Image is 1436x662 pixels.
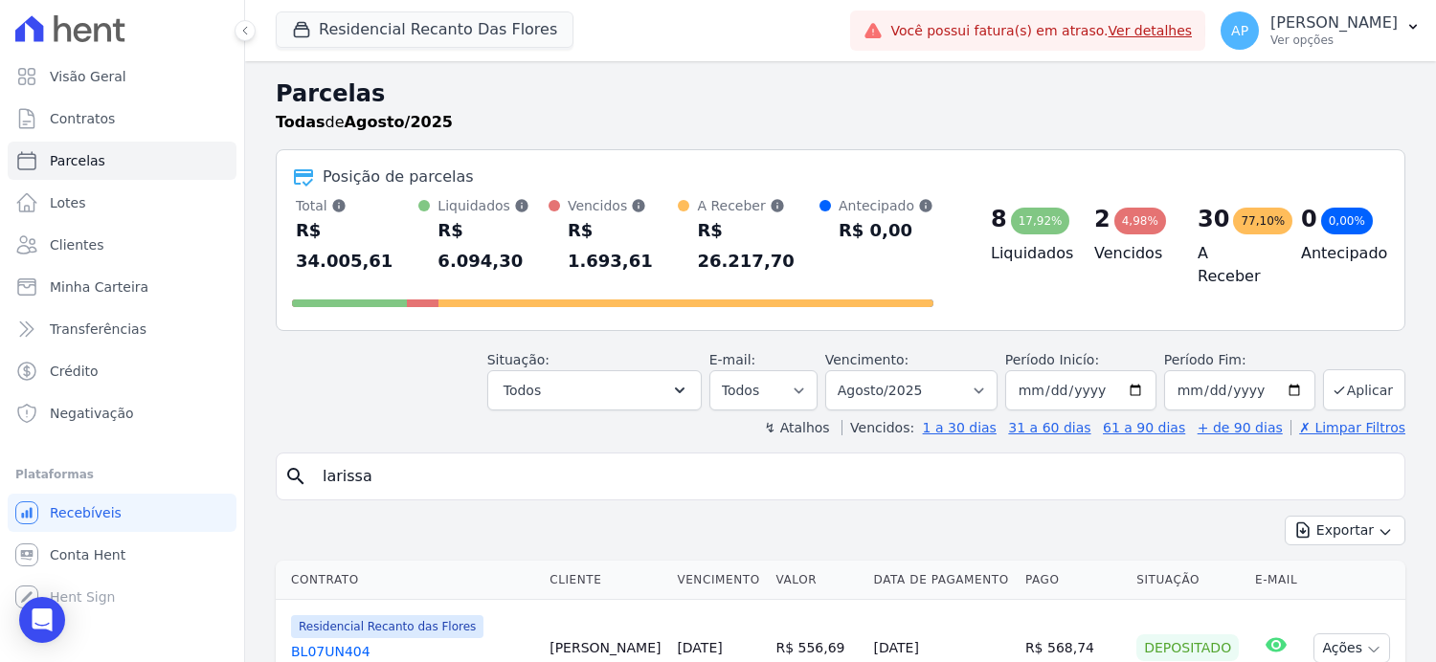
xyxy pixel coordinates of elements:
div: 17,92% [1011,208,1070,234]
div: 8 [991,204,1007,234]
a: Conta Hent [8,536,236,574]
label: Período Inicío: [1005,352,1099,367]
button: Todos [487,370,702,410]
th: Pago [1018,561,1129,600]
div: Antecipado [839,196,933,215]
a: Lotes [8,184,236,222]
a: Transferências [8,310,236,348]
h4: Vencidos [1094,242,1167,265]
div: Liquidados [438,196,549,215]
span: AP [1231,24,1248,37]
th: Data de Pagamento [866,561,1018,600]
span: Negativação [50,404,134,423]
div: Plataformas [15,463,229,486]
p: Ver opções [1270,33,1398,48]
div: R$ 6.094,30 [438,215,549,276]
a: Negativação [8,394,236,432]
button: Exportar [1285,516,1405,545]
h4: Antecipado [1301,242,1374,265]
a: Minha Carteira [8,268,236,306]
input: Buscar por nome do lote ou do cliente [311,457,1397,496]
div: 4,98% [1114,208,1166,234]
th: E-mail [1247,561,1306,600]
div: R$ 26.217,70 [697,215,819,276]
a: Ver detalhes [1109,23,1193,38]
span: Contratos [50,109,115,128]
label: E-mail: [709,352,756,367]
a: Crédito [8,352,236,390]
h4: Liquidados [991,242,1064,265]
a: Contratos [8,99,236,138]
div: Vencidos [568,196,679,215]
span: Crédito [50,362,99,381]
label: Vencimento: [825,352,909,367]
th: Situação [1129,561,1247,600]
div: Open Intercom Messenger [19,597,65,643]
span: Conta Hent [50,545,125,564]
strong: Todas [276,113,325,131]
a: [DATE] [677,640,722,655]
th: Vencimento [669,561,768,600]
i: search [284,465,307,488]
div: Posição de parcelas [323,165,474,188]
div: 0,00% [1321,208,1373,234]
span: Recebíveis [50,503,122,522]
span: Lotes [50,193,86,212]
a: 1 a 30 dias [923,420,997,435]
button: Residencial Recanto Das Flores [276,11,573,48]
div: 77,10% [1233,208,1292,234]
span: Todos [504,379,541,402]
span: Parcelas [50,151,105,170]
div: R$ 1.693,61 [568,215,679,276]
span: Transferências [50,320,146,339]
a: Visão Geral [8,57,236,96]
h2: Parcelas [276,77,1405,111]
a: + de 90 dias [1198,420,1283,435]
div: R$ 34.005,61 [296,215,418,276]
label: Vencidos: [841,420,914,435]
th: Valor [768,561,865,600]
span: Residencial Recanto das Flores [291,615,483,638]
a: Clientes [8,226,236,264]
h4: A Receber [1198,242,1270,288]
a: Recebíveis [8,494,236,532]
div: 30 [1198,204,1229,234]
div: 2 [1094,204,1111,234]
button: AP [PERSON_NAME] Ver opções [1205,4,1436,57]
div: R$ 0,00 [839,215,933,246]
label: Período Fim: [1164,350,1315,370]
button: Aplicar [1323,369,1405,410]
th: Cliente [542,561,669,600]
strong: Agosto/2025 [345,113,453,131]
p: de [276,111,453,134]
div: Total [296,196,418,215]
span: Você possui fatura(s) em atraso. [890,21,1192,41]
label: Situação: [487,352,550,367]
div: A Receber [697,196,819,215]
a: ✗ Limpar Filtros [1290,420,1405,435]
label: ↯ Atalhos [764,420,829,435]
div: Depositado [1136,634,1239,661]
p: [PERSON_NAME] [1270,13,1398,33]
span: Minha Carteira [50,277,148,297]
a: Parcelas [8,142,236,180]
span: Clientes [50,235,103,254]
a: 31 a 60 dias [1008,420,1090,435]
th: Contrato [276,561,542,600]
span: Visão Geral [50,67,126,86]
a: 61 a 90 dias [1103,420,1185,435]
div: 0 [1301,204,1317,234]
